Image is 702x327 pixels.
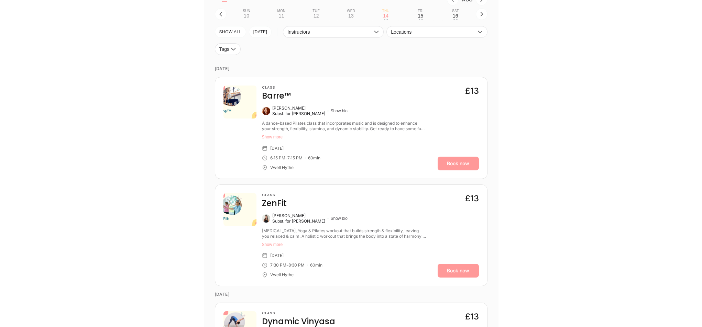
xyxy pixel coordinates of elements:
div: £13 [465,193,479,204]
h4: ZenFit [262,198,287,209]
div: £13 [465,311,479,322]
button: Show bio [331,216,348,221]
div: • • [453,19,458,20]
div: A dance-based Pilates class that incorporates music and is designed to enhance your strength, fle... [262,121,426,132]
div: 60 min [308,155,320,161]
img: c0cfb5de-b703-418c-9899-456b8501aea0.png [223,193,256,226]
div: 14 [383,13,388,19]
div: Fri [418,9,424,13]
span: Instructors [287,29,372,35]
div: [DATE] [270,253,284,258]
div: Tue [312,9,320,13]
div: [DATE] [270,146,284,151]
div: 60 min [310,262,322,268]
a: Book now [438,157,479,170]
div: Subst. for [PERSON_NAME] [272,111,325,116]
div: Sat [452,9,459,13]
div: 7:30 PM [270,262,286,268]
div: - [285,155,287,161]
div: Vwell Hythe [270,272,294,278]
h3: Class [262,193,287,197]
div: 7:15 PM [287,155,303,161]
button: Locations [386,26,487,38]
div: Thu [382,9,390,13]
div: 11 [278,13,284,19]
div: • • [384,19,388,20]
h4: Dynamic Vinyasa [262,316,335,327]
button: Show more [262,134,426,140]
div: Mon [277,9,285,13]
span: Tags [219,46,230,52]
button: Show bio [331,108,348,114]
button: Show more [262,242,426,247]
div: Wed [347,9,355,13]
div: £13 [465,86,479,97]
time: [DATE] [215,286,487,303]
img: Caitlin McCarthy [262,107,270,115]
div: 8:30 PM [288,262,305,268]
h4: Barre™ [262,90,291,101]
h3: Class [262,311,335,315]
h3: Class [262,86,291,90]
img: Marilyn Whiston [262,214,270,223]
div: - [286,262,288,268]
div: 16 [453,13,458,19]
div: • • [418,19,423,20]
button: [DATE] [249,26,272,38]
div: Subst. for [PERSON_NAME] [272,218,325,224]
div: 13 [348,13,354,19]
div: [PERSON_NAME] [272,105,325,111]
div: 6:15 PM [270,155,285,161]
div: 15 [418,13,424,19]
div: 12 [314,13,319,19]
button: Tags [215,43,241,55]
div: Vwell Hythe [270,165,294,170]
div: [PERSON_NAME] [272,213,325,218]
a: Book now [438,264,479,278]
span: Locations [391,29,476,35]
button: SHOW All [215,26,246,38]
time: [DATE] [215,60,487,77]
div: Tai Chi, Yoga & Pilates workout that builds strength & flexibility, leaving you relaxed & calm. A... [262,228,426,239]
div: 10 [244,13,249,19]
img: edac87c6-94b2-4f33-b7d6-e8b80a2a0bd8.png [223,86,256,119]
button: Instructors [283,26,384,38]
div: Sun [243,9,250,13]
